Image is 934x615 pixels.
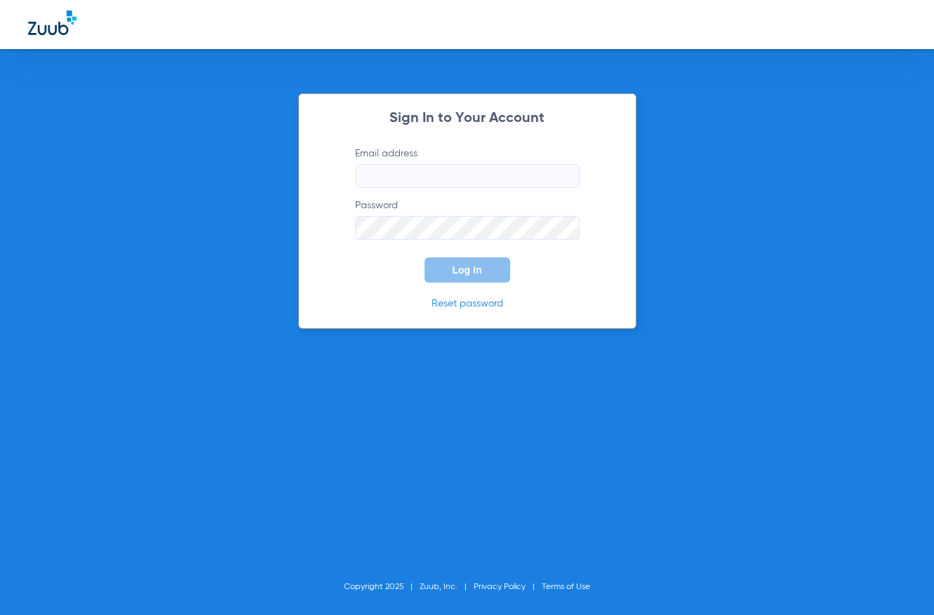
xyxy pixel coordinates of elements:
[420,580,474,594] li: Zuub, Inc.
[453,264,482,276] span: Log In
[355,216,580,240] input: Password
[344,580,420,594] li: Copyright 2025
[864,548,934,615] iframe: Chat Widget
[28,11,76,35] img: Zuub Logo
[334,111,601,126] h2: Sign In to Your Account
[425,257,510,283] button: Log In
[542,583,590,591] a: Terms of Use
[432,299,503,309] a: Reset password
[355,164,580,188] input: Email address
[355,198,580,240] label: Password
[355,147,580,188] label: Email address
[474,583,526,591] a: Privacy Policy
